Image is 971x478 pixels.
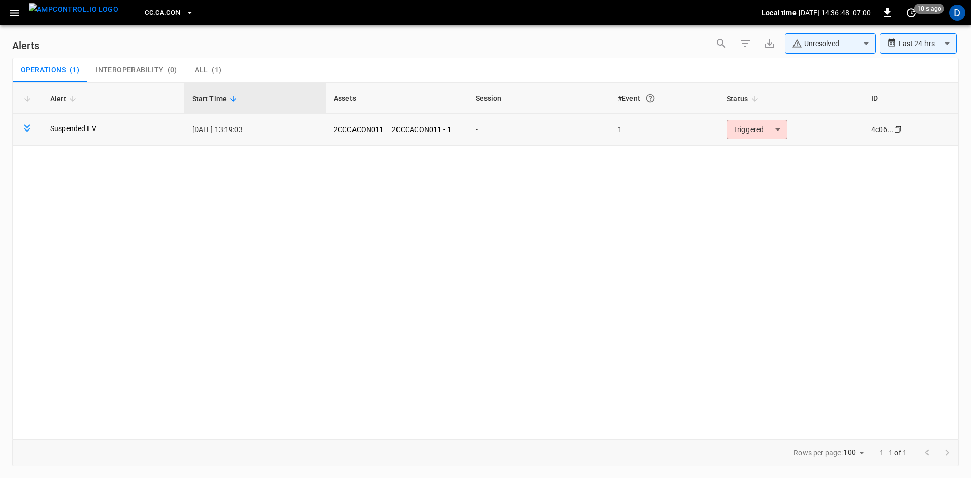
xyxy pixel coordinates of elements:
[762,8,797,18] p: Local time
[468,114,610,146] td: -
[617,89,711,107] div: #Event
[12,37,39,54] h6: Alerts
[195,66,208,75] span: All
[641,89,659,107] button: An event is a single occurrence of an issue. An alert groups related events for the same asset, m...
[29,3,118,16] img: ampcontrol.io logo
[903,5,919,21] button: set refresh interval
[899,34,957,53] div: Last 24 hrs
[50,123,96,134] a: Suspended EV
[70,66,79,75] span: ( 1 )
[392,125,451,134] a: 2CCCACON011 - 1
[609,114,719,146] td: 1
[793,448,843,458] p: Rows per page:
[212,66,222,75] span: ( 1 )
[871,124,894,135] div: 4c06...
[326,83,468,114] th: Assets
[141,3,197,23] button: CC.CA.CON
[914,4,944,14] span: 10 s ago
[949,5,965,21] div: profile-icon
[50,93,79,105] span: Alert
[893,124,903,135] div: copy
[727,93,761,105] span: Status
[863,83,958,114] th: ID
[468,83,610,114] th: Session
[727,120,787,139] div: Triggered
[799,8,871,18] p: [DATE] 14:36:48 -07:00
[96,66,163,75] span: Interoperability
[145,7,180,19] span: CC.CA.CON
[334,125,384,134] a: 2CCCACON011
[184,114,326,146] td: [DATE] 13:19:03
[843,445,867,460] div: 100
[21,66,66,75] span: Operations
[792,38,860,49] div: Unresolved
[880,448,907,458] p: 1–1 of 1
[168,66,178,75] span: ( 0 )
[192,93,240,105] span: Start Time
